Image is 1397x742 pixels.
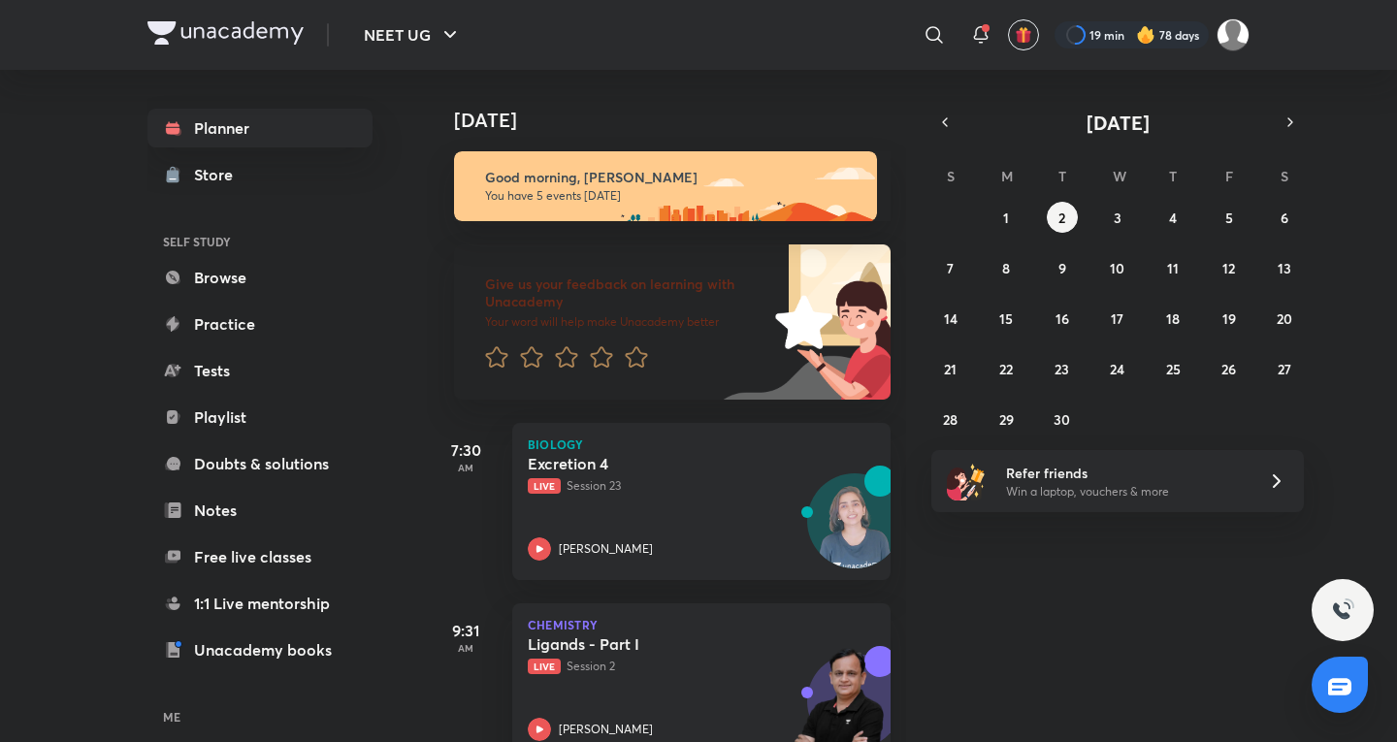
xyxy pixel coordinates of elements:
a: 1:1 Live mentorship [147,584,373,623]
abbr: September 28, 2025 [943,410,958,429]
abbr: September 17, 2025 [1111,309,1123,328]
button: September 8, 2025 [991,252,1022,283]
abbr: September 9, 2025 [1058,259,1066,277]
h6: Good morning, [PERSON_NAME] [485,169,860,186]
h5: Excretion 4 [528,454,769,473]
h5: Ligands - Part I [528,634,769,654]
img: Kushagra Singh [1217,18,1250,51]
p: Your word will help make Unacademy better [485,314,768,330]
abbr: September 7, 2025 [947,259,954,277]
a: Notes [147,491,373,530]
abbr: September 1, 2025 [1003,209,1009,227]
button: September 23, 2025 [1047,353,1078,384]
button: September 2, 2025 [1047,202,1078,233]
p: Session 23 [528,477,832,495]
a: Playlist [147,398,373,436]
button: NEET UG [352,16,473,54]
button: September 11, 2025 [1157,252,1188,283]
a: Doubts & solutions [147,444,373,483]
abbr: September 10, 2025 [1110,259,1124,277]
button: September 20, 2025 [1269,303,1300,334]
button: September 9, 2025 [1047,252,1078,283]
h6: SELF STUDY [147,225,373,258]
button: September 27, 2025 [1269,353,1300,384]
button: [DATE] [958,109,1277,136]
button: September 25, 2025 [1157,353,1188,384]
button: September 7, 2025 [935,252,966,283]
h5: 7:30 [427,438,504,462]
a: Planner [147,109,373,147]
h6: ME [147,700,373,733]
button: September 21, 2025 [935,353,966,384]
button: September 30, 2025 [1047,403,1078,435]
p: [PERSON_NAME] [559,721,653,738]
span: [DATE] [1087,110,1150,136]
abbr: September 15, 2025 [999,309,1013,328]
button: avatar [1008,19,1039,50]
abbr: September 18, 2025 [1166,309,1180,328]
p: Win a laptop, vouchers & more [1006,483,1245,500]
abbr: September 22, 2025 [999,360,1013,378]
abbr: September 29, 2025 [999,410,1014,429]
abbr: September 27, 2025 [1278,360,1291,378]
img: ttu [1331,598,1354,622]
img: morning [454,151,877,221]
button: September 18, 2025 [1157,303,1188,334]
abbr: September 24, 2025 [1110,360,1124,378]
p: Biology [528,438,875,450]
button: September 10, 2025 [1102,252,1133,283]
button: September 14, 2025 [935,303,966,334]
abbr: September 23, 2025 [1055,360,1069,378]
abbr: Wednesday [1113,167,1126,185]
h6: Give us your feedback on learning with Unacademy [485,275,768,310]
h4: [DATE] [454,109,910,132]
abbr: September 19, 2025 [1222,309,1236,328]
abbr: September 5, 2025 [1225,209,1233,227]
button: September 24, 2025 [1102,353,1133,384]
button: September 12, 2025 [1214,252,1245,283]
abbr: September 3, 2025 [1114,209,1121,227]
abbr: September 21, 2025 [944,360,957,378]
abbr: September 30, 2025 [1054,410,1070,429]
img: streak [1136,25,1155,45]
abbr: September 25, 2025 [1166,360,1181,378]
p: [PERSON_NAME] [559,540,653,558]
p: You have 5 events [DATE] [485,188,860,204]
abbr: September 4, 2025 [1169,209,1177,227]
a: Practice [147,305,373,343]
img: Avatar [808,484,901,577]
h5: 9:31 [427,619,504,642]
p: AM [427,642,504,654]
button: September 26, 2025 [1214,353,1245,384]
abbr: Saturday [1281,167,1288,185]
button: September 17, 2025 [1102,303,1133,334]
button: September 5, 2025 [1214,202,1245,233]
abbr: Friday [1225,167,1233,185]
span: Live [528,478,561,494]
button: September 28, 2025 [935,403,966,435]
img: avatar [1015,26,1032,44]
a: Unacademy books [147,630,373,669]
abbr: September 13, 2025 [1278,259,1291,277]
abbr: September 11, 2025 [1167,259,1179,277]
span: Live [528,659,561,674]
button: September 3, 2025 [1102,202,1133,233]
p: Chemistry [528,619,875,630]
abbr: September 14, 2025 [944,309,958,328]
button: September 1, 2025 [991,202,1022,233]
abbr: September 20, 2025 [1277,309,1292,328]
abbr: September 8, 2025 [1002,259,1010,277]
abbr: Monday [1001,167,1013,185]
button: September 16, 2025 [1047,303,1078,334]
a: Browse [147,258,373,297]
p: AM [427,462,504,473]
img: Company Logo [147,21,304,45]
h6: Refer friends [1006,463,1245,483]
p: Session 2 [528,658,832,675]
abbr: Tuesday [1058,167,1066,185]
abbr: September 2, 2025 [1058,209,1065,227]
button: September 19, 2025 [1214,303,1245,334]
button: September 29, 2025 [991,403,1022,435]
a: Company Logo [147,21,304,49]
abbr: Thursday [1169,167,1177,185]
